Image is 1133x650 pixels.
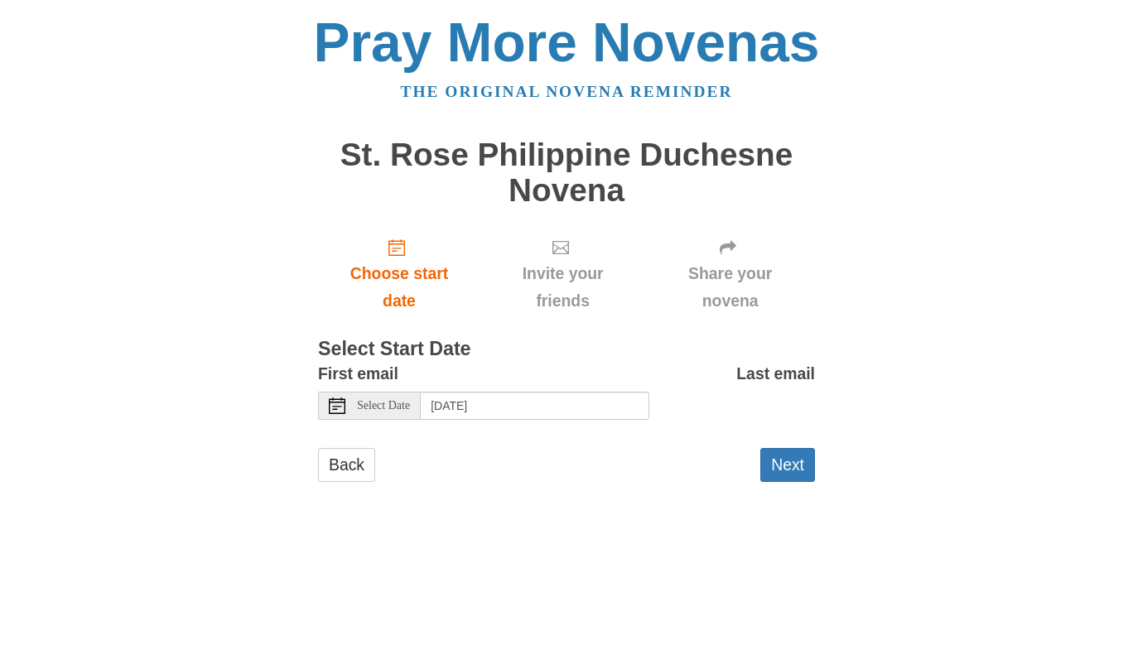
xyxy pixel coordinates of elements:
[645,224,815,323] div: Click "Next" to confirm your start date first.
[736,360,815,388] label: Last email
[335,260,464,315] span: Choose start date
[314,12,820,73] a: Pray More Novenas
[318,448,375,482] a: Back
[318,137,815,208] h1: St. Rose Philippine Duchesne Novena
[318,339,815,360] h3: Select Start Date
[318,360,398,388] label: First email
[318,224,480,323] a: Choose start date
[401,83,733,100] a: The original novena reminder
[357,400,410,412] span: Select Date
[760,448,815,482] button: Next
[662,260,798,315] span: Share your novena
[480,224,645,323] div: Click "Next" to confirm your start date first.
[497,260,629,315] span: Invite your friends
